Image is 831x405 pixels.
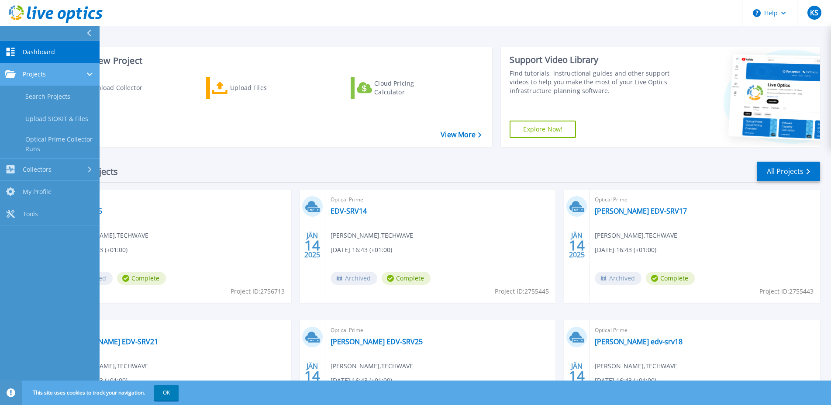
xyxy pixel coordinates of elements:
[595,231,677,240] span: [PERSON_NAME] , TECHWAVE
[374,79,444,97] div: Cloud Pricing Calculator
[351,77,448,99] a: Cloud Pricing Calculator
[304,242,320,249] span: 14
[757,162,820,181] a: All Projects
[66,231,148,240] span: [PERSON_NAME] , TECHWAVE
[595,195,815,204] span: Optical Prime
[23,188,52,196] span: My Profile
[331,207,367,215] a: EDV-SRV14
[23,166,52,173] span: Collectors
[810,9,818,16] span: KS
[569,360,585,392] div: JÄN 2025
[595,325,815,335] span: Optical Prime
[331,195,551,204] span: Optical Prime
[331,272,377,285] span: Archived
[510,69,672,95] div: Find tutorials, instructional guides and other support videos to help you make the most of your L...
[331,231,413,240] span: [PERSON_NAME] , TECHWAVE
[595,337,683,346] a: [PERSON_NAME] edv-srv18
[304,360,321,392] div: JÄN 2025
[23,48,55,56] span: Dashboard
[595,207,687,215] a: [PERSON_NAME] EDV-SRV17
[23,210,38,218] span: Tools
[595,272,641,285] span: Archived
[66,325,286,335] span: Optical Prime
[331,361,413,371] span: [PERSON_NAME] , TECHWAVE
[304,229,321,261] div: JÄN 2025
[66,361,148,371] span: [PERSON_NAME] , TECHWAVE
[646,272,695,285] span: Complete
[569,229,585,261] div: JÄN 2025
[595,245,656,255] span: [DATE] 16:43 (+01:00)
[441,131,481,139] a: View More
[231,287,285,296] span: Project ID: 2756713
[331,337,423,346] a: [PERSON_NAME] EDV-SRV25
[66,337,158,346] a: [PERSON_NAME] EDV-SRV21
[382,272,431,285] span: Complete
[569,372,585,380] span: 14
[62,56,481,66] h3: Start a New Project
[510,54,672,66] div: Support Video Library
[304,372,320,380] span: 14
[66,195,286,204] span: Optical Prime
[331,376,392,385] span: [DATE] 16:43 (+01:00)
[117,272,166,285] span: Complete
[230,79,300,97] div: Upload Files
[154,385,179,401] button: OK
[759,287,814,296] span: Project ID: 2755443
[495,287,549,296] span: Project ID: 2755445
[510,121,576,138] a: Explore Now!
[62,77,159,99] a: Download Collector
[595,361,677,371] span: [PERSON_NAME] , TECHWAVE
[84,79,154,97] div: Download Collector
[331,325,551,335] span: Optical Prime
[24,385,179,401] span: This site uses cookies to track your navigation.
[595,376,656,385] span: [DATE] 16:43 (+01:00)
[331,245,392,255] span: [DATE] 16:43 (+01:00)
[23,70,46,78] span: Projects
[569,242,585,249] span: 14
[206,77,303,99] a: Upload Files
